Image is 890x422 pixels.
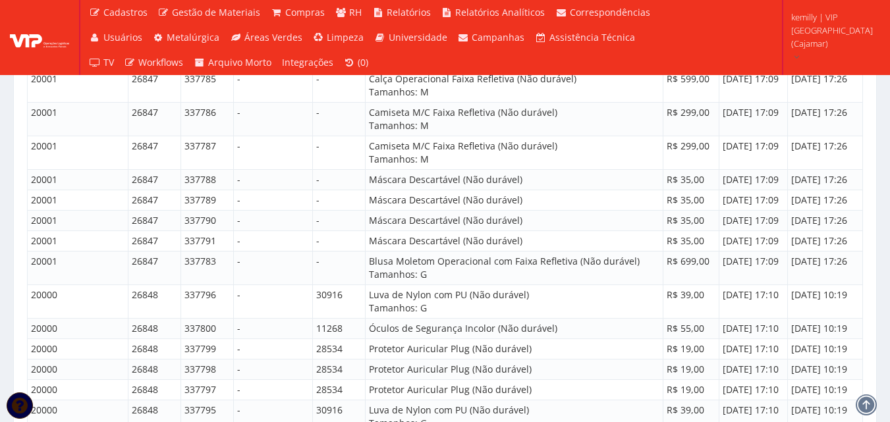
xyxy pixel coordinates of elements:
td: - [234,379,313,400]
td: [DATE] 17:26 [787,210,862,230]
td: 20001 [28,230,128,251]
td: - [313,169,366,190]
td: - [234,251,313,284]
td: [DATE] 10:19 [787,338,862,359]
td: 26848 [128,359,181,379]
td: 337799 [181,338,234,359]
td: 20000 [28,359,128,379]
td: [DATE] 17:10 [719,284,788,318]
td: 337797 [181,379,234,400]
td: 337787 [181,136,234,169]
td: - [234,210,313,230]
td: 20001 [28,69,128,103]
a: Assistência Técnica [530,25,640,50]
td: R$ 19,00 [663,338,719,359]
span: Campanhas [472,31,524,43]
td: Calça Operacional Faixa Refletiva (Não durável) Tamanhos: M [366,69,663,103]
td: 26847 [128,169,181,190]
span: Cadastros [103,6,148,18]
td: R$ 699,00 [663,251,719,284]
td: Camiseta M/C Faixa Refletiva (Não durável) Tamanhos: M [366,102,663,136]
span: Usuários [103,31,142,43]
img: logo [10,28,69,47]
td: R$ 19,00 [663,379,719,400]
td: - [234,190,313,210]
td: R$ 19,00 [663,359,719,379]
a: Arquivo Morto [188,50,277,75]
td: [DATE] 10:19 [787,359,862,379]
span: Relatórios [387,6,431,18]
td: [DATE] 17:26 [787,136,862,169]
td: - [313,251,366,284]
td: - [234,169,313,190]
td: 337789 [181,190,234,210]
td: 20001 [28,102,128,136]
td: 337785 [181,69,234,103]
span: Arquivo Morto [208,56,271,68]
td: R$ 35,00 [663,230,719,251]
span: Áreas Verdes [244,31,302,43]
a: Usuários [84,25,148,50]
td: 20000 [28,338,128,359]
td: 26847 [128,102,181,136]
td: - [234,359,313,379]
td: R$ 35,00 [663,169,719,190]
td: 26847 [128,136,181,169]
td: Camiseta M/C Faixa Refletiva (Não durável) Tamanhos: M [366,136,663,169]
a: (0) [339,50,374,75]
td: 26847 [128,251,181,284]
td: Protetor Auricular Plug (Não durável) [366,338,663,359]
td: [DATE] 17:26 [787,230,862,251]
td: 26848 [128,338,181,359]
td: 26848 [128,379,181,400]
td: - [234,69,313,103]
td: 337791 [181,230,234,251]
td: 26848 [128,284,181,318]
td: 20001 [28,169,128,190]
a: Universidade [369,25,453,50]
span: kemilly | VIP [GEOGRAPHIC_DATA] (Cajamar) [791,11,873,50]
td: - [234,284,313,318]
td: Máscara Descartável (Não durável) [366,190,663,210]
td: - [234,318,313,338]
td: 20001 [28,136,128,169]
td: 28534 [313,379,366,400]
td: - [313,230,366,251]
td: 20001 [28,190,128,210]
a: Campanhas [453,25,530,50]
td: Máscara Descartável (Não durável) [366,230,663,251]
td: Protetor Auricular Plug (Não durável) [366,359,663,379]
td: [DATE] 17:09 [719,251,788,284]
td: [DATE] 10:19 [787,379,862,400]
td: 26847 [128,210,181,230]
td: 337800 [181,318,234,338]
td: Máscara Descartável (Não durável) [366,169,663,190]
td: [DATE] 17:26 [787,251,862,284]
td: [DATE] 17:10 [719,318,788,338]
td: 28534 [313,359,366,379]
td: 20000 [28,284,128,318]
td: 337796 [181,284,234,318]
td: - [234,230,313,251]
span: TV [103,56,114,68]
td: 337798 [181,359,234,379]
td: [DATE] 17:09 [719,210,788,230]
td: R$ 35,00 [663,190,719,210]
td: 337786 [181,102,234,136]
span: (0) [358,56,368,68]
td: 26847 [128,230,181,251]
td: [DATE] 10:19 [787,284,862,318]
td: - [313,69,366,103]
td: [DATE] 17:10 [719,338,788,359]
td: [DATE] 17:26 [787,102,862,136]
a: TV [84,50,119,75]
td: R$ 35,00 [663,210,719,230]
td: - [313,136,366,169]
span: RH [349,6,362,18]
td: Protetor Auricular Plug (Não durável) [366,379,663,400]
td: 337790 [181,210,234,230]
td: 11268 [313,318,366,338]
td: - [313,210,366,230]
td: - [234,338,313,359]
a: Metalúrgica [148,25,225,50]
